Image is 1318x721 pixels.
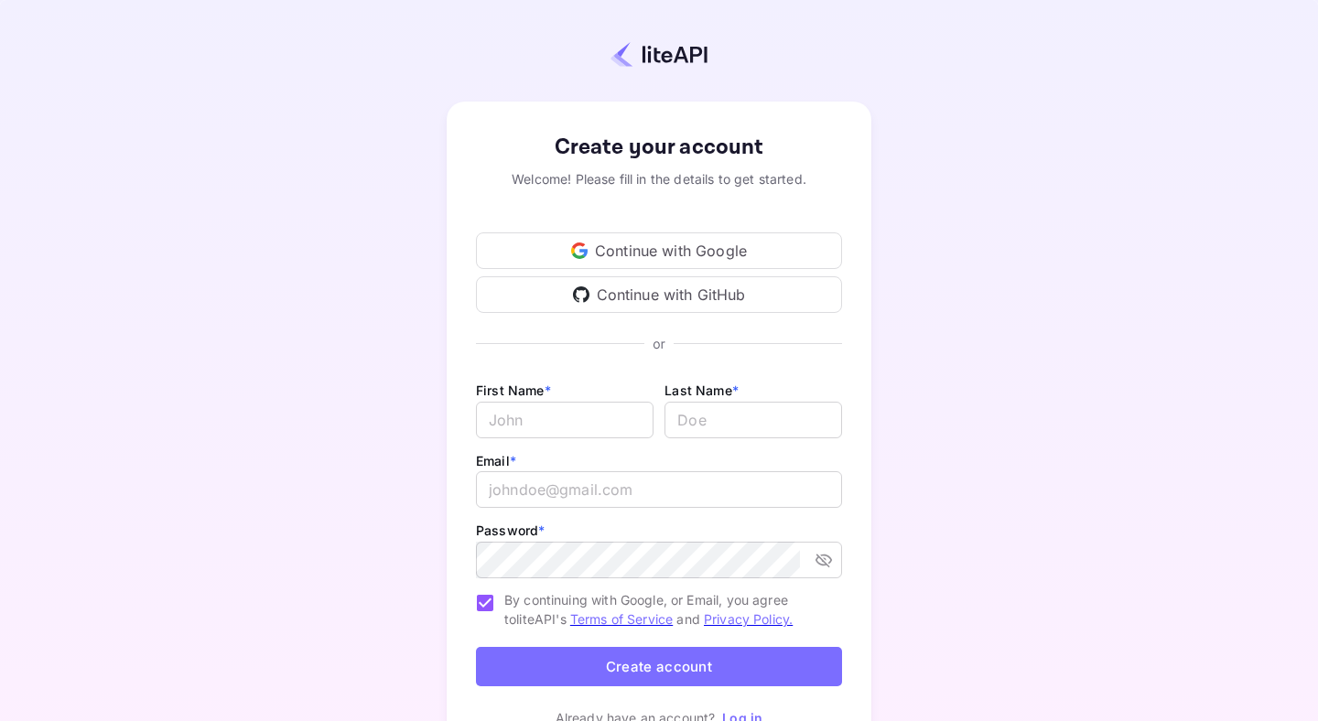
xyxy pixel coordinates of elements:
button: toggle password visibility [807,543,840,576]
div: Create your account [476,131,842,164]
label: Email [476,453,516,468]
div: Continue with Google [476,232,842,269]
a: Privacy Policy. [704,611,793,627]
label: Password [476,522,545,538]
label: First Name [476,382,551,398]
span: By continuing with Google, or Email, you agree to liteAPI's and [504,590,827,629]
a: Terms of Service [570,611,673,627]
div: Welcome! Please fill in the details to get started. [476,169,842,188]
input: John [476,402,654,438]
button: Create account [476,647,842,686]
label: Last Name [664,382,739,398]
input: Doe [664,402,842,438]
input: johndoe@gmail.com [476,471,842,508]
div: Continue with GitHub [476,276,842,313]
img: liteapi [610,41,708,68]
